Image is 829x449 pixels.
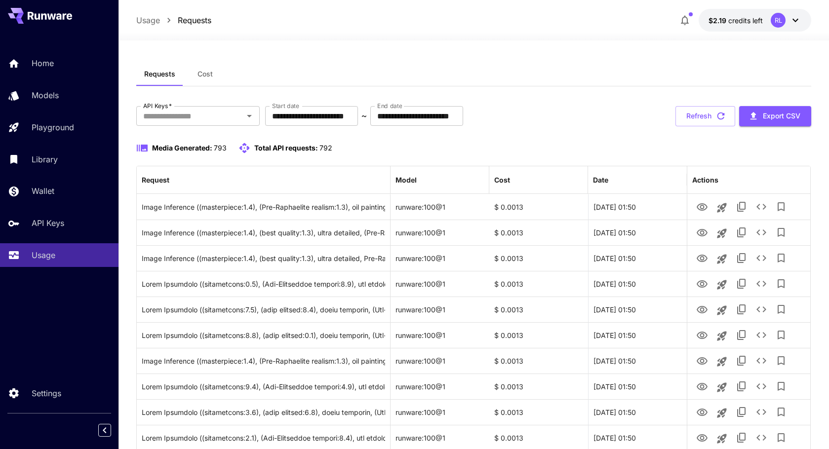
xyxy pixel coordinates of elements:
button: Copy TaskUUID [732,351,751,371]
p: Home [32,57,54,69]
button: Add to library [771,299,791,319]
div: Click to copy prompt [142,348,385,374]
button: See details [751,197,771,217]
button: Add to library [771,351,791,371]
div: Click to copy prompt [142,220,385,245]
span: credits left [728,16,763,25]
p: Wallet [32,185,54,197]
button: Copy TaskUUID [732,376,751,396]
button: See details [751,223,771,242]
div: $ 0.0013 [489,322,588,348]
button: View [692,222,712,242]
button: See details [751,402,771,422]
p: Models [32,89,59,101]
div: $ 0.0013 [489,194,588,220]
button: View [692,402,712,422]
button: Launch in playground [712,377,732,397]
label: Start date [272,102,299,110]
button: Copy TaskUUID [732,197,751,217]
div: runware:100@1 [391,374,489,399]
div: 28 Sep, 2025 01:50 [588,348,687,374]
div: Date [593,176,608,184]
span: 792 [319,144,332,152]
div: runware:100@1 [391,322,489,348]
div: Request [142,176,169,184]
button: Launch in playground [712,224,732,243]
button: Open [242,109,256,123]
button: Add to library [771,223,791,242]
div: 28 Sep, 2025 01:50 [588,271,687,297]
span: Media Generated: [152,144,212,152]
button: View [692,376,712,396]
button: Copy TaskUUID [732,402,751,422]
div: Collapse sidebar [106,421,118,439]
div: Click to copy prompt [142,246,385,271]
button: Export CSV [739,106,811,126]
div: runware:100@1 [391,271,489,297]
button: Add to library [771,428,791,448]
div: $ 0.0013 [489,399,588,425]
div: $2.18721 [709,15,763,26]
div: runware:100@1 [391,220,489,245]
button: View [692,350,712,371]
button: $2.18721RL [699,9,811,32]
p: API Keys [32,217,64,229]
button: Launch in playground [712,249,732,269]
button: See details [751,248,771,268]
button: See details [751,351,771,371]
button: Copy TaskUUID [732,248,751,268]
button: See details [751,274,771,294]
a: Requests [178,14,211,26]
div: Click to copy prompt [142,323,385,348]
p: Library [32,153,58,165]
div: runware:100@1 [391,245,489,271]
nav: breadcrumb [136,14,211,26]
a: Usage [136,14,160,26]
button: View [692,427,712,448]
div: runware:100@1 [391,348,489,374]
div: $ 0.0013 [489,297,588,322]
button: See details [751,428,771,448]
button: Launch in playground [712,326,732,346]
button: Add to library [771,274,791,294]
span: $2.19 [709,16,728,25]
div: runware:100@1 [391,399,489,425]
div: Cost [494,176,510,184]
div: Click to copy prompt [142,194,385,220]
button: Copy TaskUUID [732,325,751,345]
div: Click to copy prompt [142,374,385,399]
span: Total API requests: [254,144,318,152]
div: 28 Sep, 2025 01:50 [588,374,687,399]
button: Launch in playground [712,403,732,423]
button: View [692,299,712,319]
div: 28 Sep, 2025 01:50 [588,220,687,245]
button: View [692,273,712,294]
button: Launch in playground [712,198,732,218]
p: Usage [32,249,55,261]
button: Add to library [771,376,791,396]
button: Launch in playground [712,352,732,372]
button: See details [751,325,771,345]
button: Launch in playground [712,300,732,320]
button: Add to library [771,402,791,422]
div: $ 0.0013 [489,374,588,399]
button: Add to library [771,248,791,268]
p: Settings [32,387,61,399]
label: End date [377,102,402,110]
button: Add to library [771,325,791,345]
div: $ 0.0013 [489,245,588,271]
div: runware:100@1 [391,194,489,220]
button: Copy TaskUUID [732,299,751,319]
div: 28 Sep, 2025 01:50 [588,297,687,322]
div: runware:100@1 [391,297,489,322]
label: API Keys [143,102,172,110]
div: $ 0.0013 [489,348,588,374]
div: RL [771,13,786,28]
div: 28 Sep, 2025 01:50 [588,322,687,348]
button: Launch in playground [712,275,732,295]
button: Copy TaskUUID [732,428,751,448]
button: View [692,196,712,217]
button: Add to library [771,197,791,217]
button: View [692,325,712,345]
